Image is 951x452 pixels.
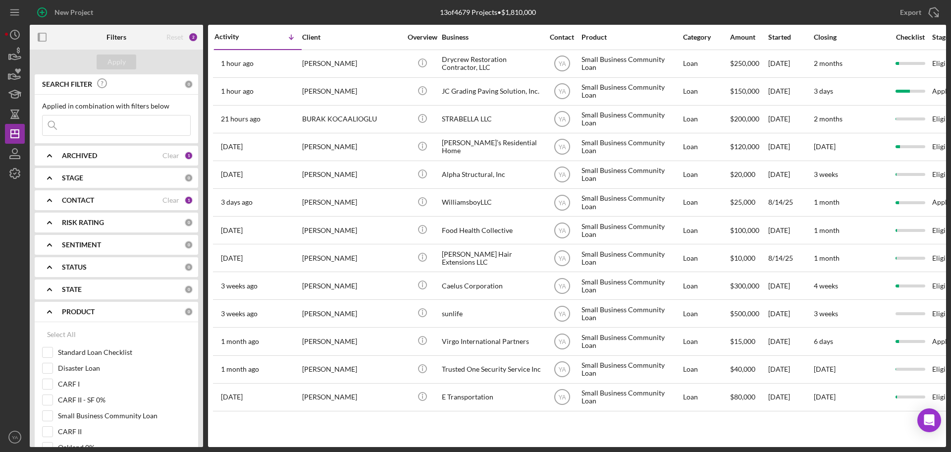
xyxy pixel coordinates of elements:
div: [PERSON_NAME] [302,162,401,188]
div: Loan [683,328,729,354]
b: CONTACT [62,196,94,204]
div: 0 [184,307,193,316]
div: [DATE] [768,300,813,327]
div: $500,000 [730,300,767,327]
text: YA [558,310,566,317]
label: CARF I [58,379,191,389]
text: YA [558,255,566,262]
div: [PERSON_NAME] [302,51,401,77]
div: Small Business Community Loan [581,217,681,243]
text: YA [558,116,566,123]
div: Product [581,33,681,41]
div: New Project [54,2,93,22]
div: $120,000 [730,134,767,160]
time: 4 weeks [814,282,838,290]
time: 2025-08-27 13:08 [221,170,243,178]
div: 0 [184,218,193,227]
div: 1 [184,196,193,205]
div: sunlife [442,300,541,327]
div: [PERSON_NAME] [302,189,401,216]
div: $40,000 [730,356,767,383]
div: Activity [214,33,258,41]
time: 2025-08-29 20:46 [221,87,254,95]
div: [PERSON_NAME] [302,217,401,243]
div: [DATE] [768,51,813,77]
div: $100,000 [730,217,767,243]
div: 0 [184,173,193,182]
div: [DATE] [768,356,813,383]
div: [PERSON_NAME]’s Residential Home [442,134,541,160]
button: Apply [97,55,136,69]
div: Apply [107,55,126,69]
div: [PERSON_NAME] Hair Extensions LLC [442,245,541,271]
div: [DATE] [768,273,813,299]
div: $15,000 [730,328,767,354]
div: Loan [683,106,729,132]
div: Contact [543,33,581,41]
div: [DATE] [768,162,813,188]
div: 0 [184,240,193,249]
time: 1 month [814,198,840,206]
time: [DATE] [814,142,836,151]
time: 2 months [814,59,843,67]
div: Small Business Community Loan [581,134,681,160]
div: Small Business Community Loan [581,78,681,105]
button: Select All [42,325,81,344]
div: Loan [683,356,729,383]
b: SEARCH FILTER [42,80,92,88]
label: Disaster Loan [58,363,191,373]
div: Loan [683,217,729,243]
label: Standard Loan Checklist [58,347,191,357]
div: Small Business Community Loan [581,273,681,299]
label: CARF II [58,427,191,437]
text: YA [558,60,566,67]
div: Business [442,33,541,41]
div: [DATE] [768,217,813,243]
time: 2025-08-14 16:58 [221,254,243,262]
button: Export [890,2,946,22]
div: Clear [162,152,179,160]
b: STATUS [62,263,87,271]
text: YA [558,199,566,206]
div: [PERSON_NAME] [302,356,401,383]
div: Loan [683,300,729,327]
div: Loan [683,384,729,410]
div: $25,000 [730,189,767,216]
text: YA [558,144,566,151]
div: [PERSON_NAME] [302,328,401,354]
time: 2025-07-21 05:48 [221,338,259,345]
time: 2025-08-11 05:37 [221,282,258,290]
time: 1 month [814,254,840,262]
text: YA [12,435,18,440]
div: Loan [683,245,729,271]
div: Trusted One Security Service Inc [442,356,541,383]
text: YA [558,366,566,373]
time: 3 weeks [814,309,838,318]
div: Food Health Collective [442,217,541,243]
div: Caelus Corporation [442,273,541,299]
div: Virgo International Partners [442,328,541,354]
div: Reset [166,33,183,41]
div: 2 [188,32,198,42]
text: YA [558,339,566,345]
div: Small Business Community Loan [581,356,681,383]
div: [DATE] [768,78,813,105]
div: Client [302,33,401,41]
button: YA [5,427,25,447]
div: Export [900,2,921,22]
div: BURAK KOCAALIOGLU [302,106,401,132]
time: 2025-08-29 20:58 [221,59,254,67]
time: 2025-08-07 04:44 [221,310,258,318]
div: Small Business Community Loan [581,384,681,410]
div: Open Intercom Messenger [917,408,941,432]
div: [PERSON_NAME] [302,384,401,410]
b: STATE [62,285,82,293]
time: 2025-08-15 18:37 [221,226,243,234]
time: 2025-08-27 22:33 [221,143,243,151]
div: Started [768,33,813,41]
div: [PERSON_NAME] [302,134,401,160]
time: 2025-08-26 22:59 [221,198,253,206]
div: Small Business Community Loan [581,106,681,132]
time: 3 days [814,87,833,95]
div: Loan [683,78,729,105]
